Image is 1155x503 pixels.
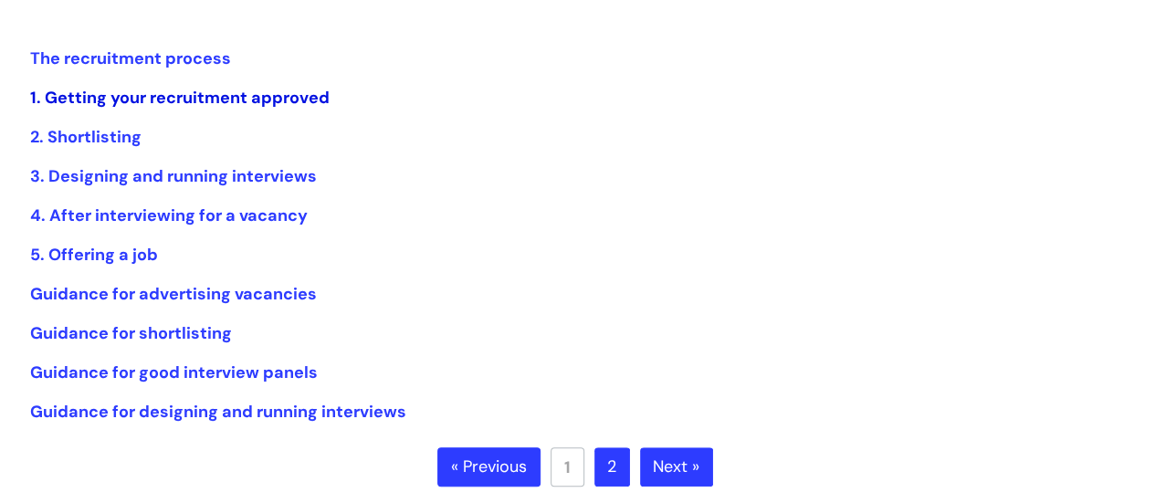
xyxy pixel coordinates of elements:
[640,447,713,487] a: Next »
[30,322,232,344] a: Guidance for shortlisting
[437,447,541,487] a: « Previous
[30,47,231,69] a: The recruitment process
[594,447,630,487] a: 2
[30,401,406,423] a: Guidance for designing and running interviews
[30,87,330,109] a: 1. Getting your recruitment approved
[551,447,584,487] a: 1
[30,283,317,305] a: Guidance for advertising vacancies
[30,165,317,187] a: 3. Designing and running interviews
[30,244,158,266] a: 5. Offering a job
[30,126,142,148] a: 2. Shortlisting
[30,362,318,383] a: Guidance for good interview panels
[30,204,308,226] a: 4. After interviewing for a vacancy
